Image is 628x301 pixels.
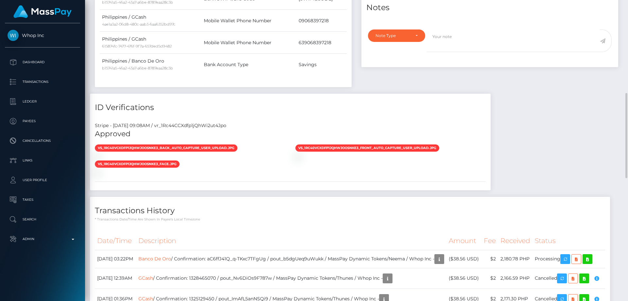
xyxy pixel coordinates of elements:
[481,232,498,250] th: Fee
[8,175,78,185] p: User Profile
[296,32,347,54] td: 639068397218
[446,232,481,250] th: Amount
[5,231,80,247] a: Admin
[8,136,78,146] p: Cancellations
[5,32,80,38] span: Whop Inc
[8,30,19,41] img: Whop Inc
[8,195,78,205] p: Taxes
[102,44,172,48] small: 615874fc-7477-476f-9f7a-657ded5d9482
[95,154,100,160] img: vr_1Rc44CCXdfp1jQhWi2ut4Jpofile_1Rc43QCXdfp1jQhWAoT721kA
[136,232,446,250] th: Description
[8,215,78,224] p: Search
[295,144,439,152] span: vs_1Rc40VCXdfp1jQhWjooSnKe3_front_auto_capture_user_upload.jpg
[366,2,613,13] h4: Notes
[532,250,605,268] td: Processing
[295,154,301,160] img: vr_1Rc44CCXdfp1jQhWi2ut4Jpofile_1Rc42KCXdfp1jQhW9gpxrSbX
[532,268,605,289] td: Cancelled
[5,54,80,70] a: Dashboard
[5,93,80,110] a: Ledger
[138,256,171,262] a: Banco De Oro
[201,32,296,54] td: Mobile Wallet Phone Number
[8,156,78,165] p: Links
[102,66,173,70] small: b15741a5-46a2-43a7-a6be-8787eaa28c3b
[138,275,153,281] a: GCash
[5,152,80,169] a: Links
[100,54,201,76] td: Philippines / Banco De Oro
[296,10,347,32] td: 09068397218
[5,113,80,129] a: Payees
[8,97,78,106] p: Ledger
[446,268,481,289] td: ($38.56 USD)
[201,10,296,32] td: Mobile Wallet Phone Number
[5,74,80,90] a: Transactions
[481,268,498,289] td: $2
[95,144,237,152] span: vs_1Rc40VCXdfp1jQhWjooSnKe3_back_auto_capture_user_upload.jpg
[296,54,347,76] td: Savings
[8,57,78,67] p: Dashboard
[95,170,100,176] img: vr_1Rc44CCXdfp1jQhWi2ut4Jpofile_1Rc445CXdfp1jQhWyinxwkS7
[100,32,201,54] td: Philippines / GCash
[95,268,136,289] td: [DATE] 12:39AM
[90,122,491,129] div: Stripe - [DATE] 09:08AM / vr_1Rc44CCXdfp1jQhWi2ut4Jpo
[368,29,425,42] button: Note Type
[136,250,446,268] td: / Confirmation: aC6ffJ41Q_q-TKxc7TFgUg / pout_b5dgUeq9uWukk / MassPay Dynamic Tokens/Neema / Whop...
[8,77,78,87] p: Transactions
[8,116,78,126] p: Payees
[95,160,180,168] span: vs_1Rc40VCXdfp1jQhWjooSnKe3_face.jpg
[498,232,532,250] th: Received
[498,268,532,289] td: 2,166.59 PHP
[375,33,410,38] div: Note Type
[5,133,80,149] a: Cancellations
[95,232,136,250] th: Date/Time
[5,211,80,228] a: Search
[136,268,446,289] td: / Confirmation: 1328465070 / pout_Nv6DiOs9F787w / MassPay Dynamic Tokens/Thunes / Whop Inc -
[13,5,72,18] img: MassPay Logo
[532,232,605,250] th: Status
[5,172,80,188] a: User Profile
[5,192,80,208] a: Taxes
[498,250,532,268] td: 2,180.78 PHP
[100,10,201,32] td: Philippines / GCash
[481,250,498,268] td: $2
[95,217,605,222] p: * Transactions date/time are shown in payee's local timezone
[95,205,605,216] h4: Transactions History
[8,234,78,244] p: Admin
[102,22,175,27] small: 4ae1a3a2-06d8-480c-aab3-6aa6352bd97c
[201,54,296,76] td: Bank Account Type
[95,102,486,113] h4: ID Verifications
[446,250,481,268] td: ($38.56 USD)
[95,250,136,268] td: [DATE] 03:22PM
[95,129,486,139] h5: Approved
